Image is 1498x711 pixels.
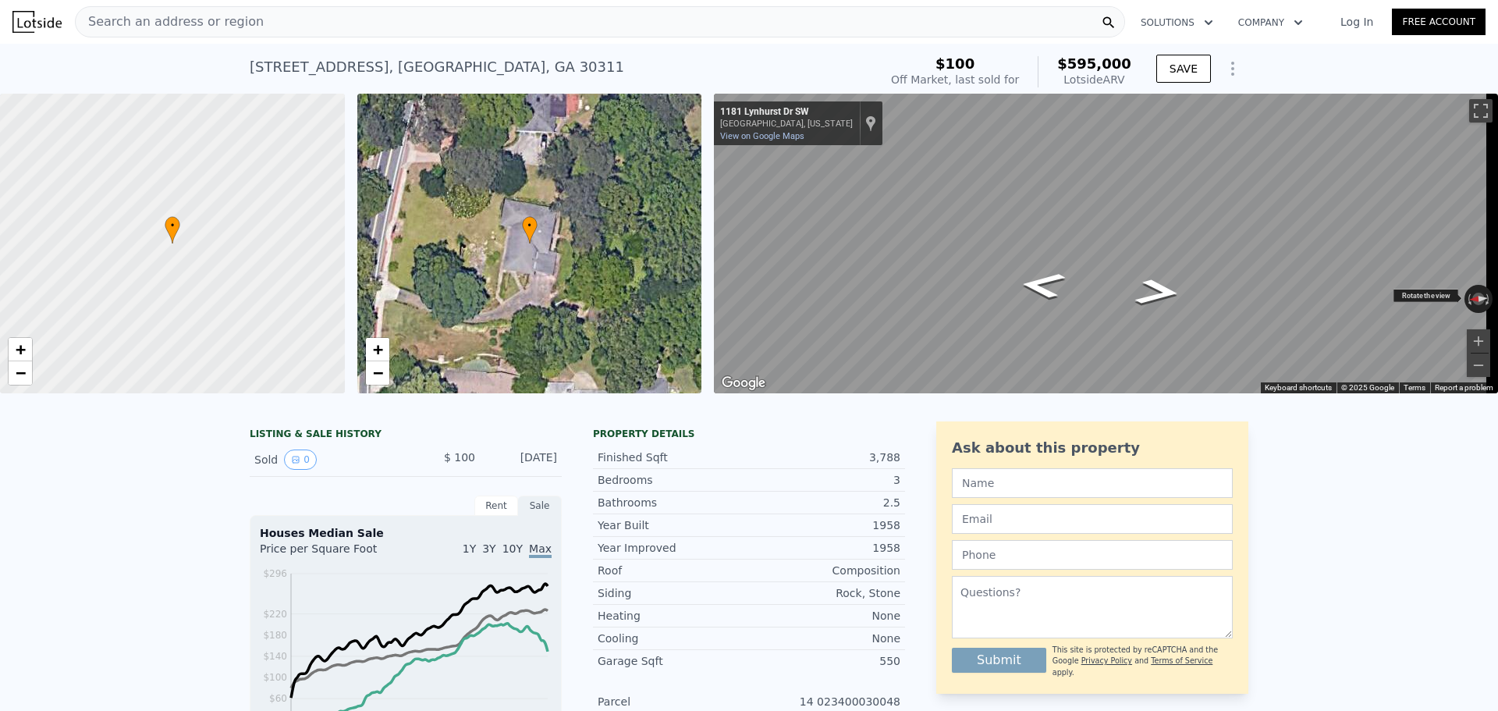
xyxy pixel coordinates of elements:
[1226,9,1315,37] button: Company
[593,428,905,440] div: Property details
[165,216,180,244] div: •
[749,694,900,709] div: 14 023400030048
[1156,55,1211,83] button: SAVE
[1057,72,1131,87] div: Lotside ARV
[263,672,287,683] tspan: $100
[263,630,287,641] tspan: $180
[1464,285,1473,313] button: Rotate counterclockwise
[749,608,900,624] div: None
[749,540,900,556] div: 1958
[891,72,1019,87] div: Off Market, last sold for
[749,585,900,601] div: Rock, Stone
[598,585,749,601] div: Siding
[1392,9,1486,35] a: Free Account
[952,504,1233,534] input: Email
[1467,354,1490,377] button: Zoom out
[1053,645,1233,678] div: This site is protected by reCAPTCHA and the Google and apply.
[1469,99,1493,123] button: Toggle fullscreen view
[749,495,900,510] div: 2.5
[463,542,476,555] span: 1Y
[1217,53,1248,84] button: Show Options
[1057,55,1131,72] span: $595,000
[749,653,900,669] div: 550
[263,651,287,662] tspan: $140
[598,472,749,488] div: Bedrooms
[952,648,1046,673] button: Submit
[952,437,1233,459] div: Ask about this property
[529,542,552,558] span: Max
[263,609,287,620] tspan: $220
[474,496,518,516] div: Rent
[598,694,749,709] div: Parcel
[269,693,287,704] tspan: $60
[1404,383,1425,392] a: Terms
[1116,272,1200,311] path: Go South, Lynhurst Dr SW
[598,608,749,624] div: Heating
[444,451,475,464] span: $ 100
[372,340,382,359] span: +
[1000,265,1084,304] path: Go North, Lynhurst Dr SW
[952,468,1233,498] input: Name
[720,131,804,141] a: View on Google Maps
[865,115,876,132] a: Show location on map
[598,653,749,669] div: Garage Sqft
[260,525,552,541] div: Houses Median Sale
[935,55,974,72] span: $100
[165,219,180,233] span: •
[598,495,749,510] div: Bathrooms
[366,338,389,361] a: Zoom in
[718,373,769,393] a: Open this area in Google Maps (opens a new window)
[1151,656,1212,665] a: Terms of Service
[714,94,1498,393] div: Map
[1464,292,1493,306] button: Reset the view
[284,450,317,470] button: View historical data
[372,363,382,382] span: −
[9,361,32,385] a: Zoom out
[749,450,900,465] div: 3,788
[749,631,900,646] div: None
[1341,383,1394,392] span: © 2025 Google
[16,340,26,359] span: +
[76,12,264,31] span: Search an address or region
[522,219,538,233] span: •
[598,631,749,646] div: Cooling
[16,363,26,382] span: −
[1322,14,1392,30] a: Log In
[598,517,749,533] div: Year Built
[1467,329,1490,353] button: Zoom in
[598,563,749,578] div: Roof
[952,540,1233,570] input: Phone
[1128,9,1226,37] button: Solutions
[260,541,406,566] div: Price per Square Foot
[749,563,900,578] div: Composition
[720,106,853,119] div: 1181 Lynhurst Dr SW
[366,361,389,385] a: Zoom out
[254,450,393,470] div: Sold
[1265,382,1332,393] button: Keyboard shortcuts
[714,94,1498,393] div: Street View
[598,540,749,556] div: Year Improved
[1435,383,1493,392] a: Report a problem
[9,338,32,361] a: Zoom in
[720,119,853,129] div: [GEOGRAPHIC_DATA], [US_STATE]
[522,216,538,244] div: •
[598,450,749,465] div: Finished Sqft
[263,568,287,579] tspan: $296
[488,450,557,470] div: [DATE]
[250,56,624,78] div: [STREET_ADDRESS] , [GEOGRAPHIC_DATA] , GA 30311
[718,373,769,393] img: Google
[1485,285,1493,313] button: Rotate clockwise
[250,428,562,443] div: LISTING & SALE HISTORY
[749,472,900,488] div: 3
[518,496,562,516] div: Sale
[502,542,523,555] span: 10Y
[1081,656,1132,665] a: Privacy Policy
[749,517,900,533] div: 1958
[1393,289,1459,302] div: Rotate the view
[12,11,62,33] img: Lotside
[482,542,495,555] span: 3Y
